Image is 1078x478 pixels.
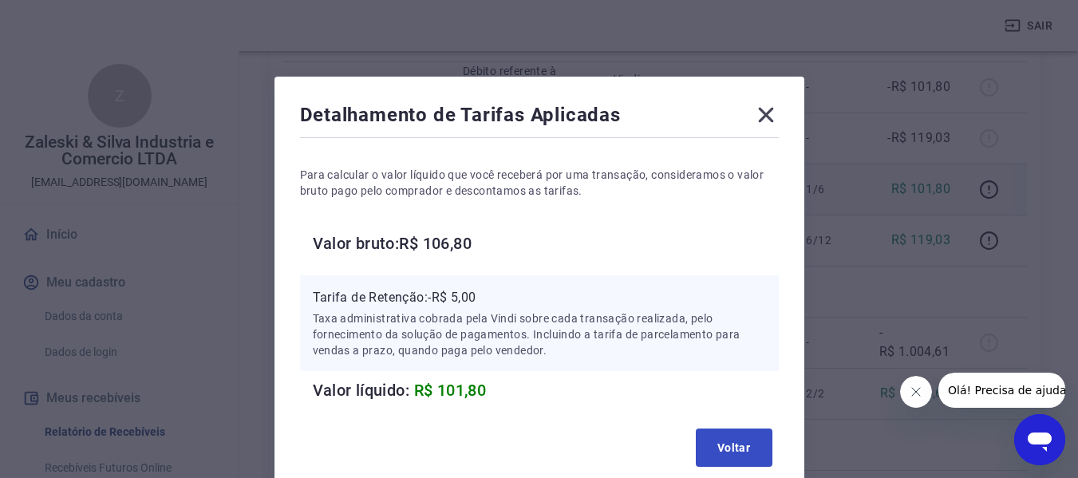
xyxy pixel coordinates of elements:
iframe: Fechar mensagem [900,376,932,408]
div: Detalhamento de Tarifas Aplicadas [300,102,779,134]
p: Taxa administrativa cobrada pela Vindi sobre cada transação realizada, pelo fornecimento da soluç... [313,310,766,358]
span: R$ 101,80 [414,381,487,400]
iframe: Mensagem da empresa [938,373,1065,408]
span: Olá! Precisa de ajuda? [10,11,134,24]
button: Voltar [696,429,772,467]
p: Para calcular o valor líquido que você receberá por uma transação, consideramos o valor bruto pag... [300,167,779,199]
iframe: Botão para abrir a janela de mensagens [1014,414,1065,465]
h6: Valor líquido: [313,377,779,403]
p: Tarifa de Retenção: -R$ 5,00 [313,288,766,307]
h6: Valor bruto: R$ 106,80 [313,231,779,256]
